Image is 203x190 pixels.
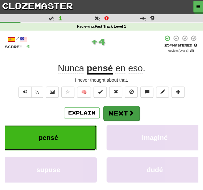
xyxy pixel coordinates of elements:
span: 0 [104,15,108,21]
button: ½ [31,87,44,98]
span: 1 [58,15,63,21]
span: eso [128,63,143,74]
span: . [113,63,146,74]
button: Play sentence audio (ctl+space) [19,87,32,98]
span: 25 % [164,43,172,47]
span: imaginé [142,134,168,141]
span: dudé [146,166,163,173]
button: Reset to 0% Mastered (alt+r) [109,87,122,98]
span: Nunca [58,63,84,74]
span: : [140,16,146,20]
button: 🧠 [77,87,91,98]
span: pensé [38,134,58,141]
small: Review: [DATE] [168,49,188,52]
span: Score: [5,45,22,49]
button: Explain [64,107,100,118]
span: en [115,63,125,74]
button: Favorite sentence (alt+f) [61,87,74,98]
button: Next [103,106,140,121]
button: Add to collection (alt+a) [171,87,184,98]
button: Ignore sentence (alt+i) [125,87,138,98]
span: 4 [26,44,30,49]
div: Mastered [163,43,198,47]
span: supuse [36,166,60,173]
span: : [48,16,54,20]
div: / [5,35,30,43]
button: Edit sentence (alt+d) [156,87,169,98]
strong: Fast Track Level 1 [95,24,126,28]
button: Set this sentence to 100% Mastered (alt+m) [94,87,107,98]
button: Show image (alt+x) [46,87,59,98]
span: + [91,35,98,48]
span: 9 [150,15,155,21]
span: 4 [98,36,106,47]
div: Text-to-speech controls [17,87,44,101]
u: pensé [87,63,113,75]
span: : [95,16,100,20]
button: Discuss sentence (alt+u) [140,87,153,98]
div: I never thought about that. [5,77,198,83]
